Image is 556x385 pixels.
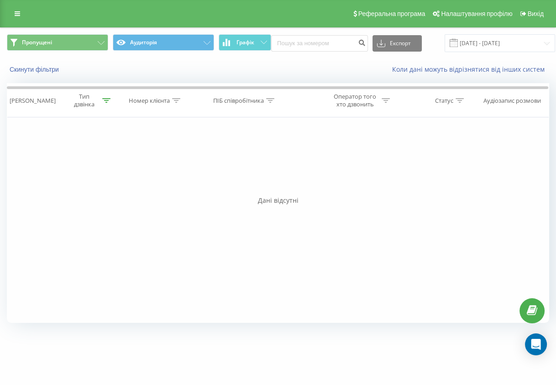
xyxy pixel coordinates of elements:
[113,34,214,51] button: Аудиторія
[483,97,541,105] div: Аудіозапис розмови
[372,35,422,52] button: Експорт
[22,39,52,46] span: Пропущені
[10,97,56,105] div: [PERSON_NAME]
[435,97,453,105] div: Статус
[271,35,368,52] input: Пошук за номером
[528,10,544,17] span: Вихід
[525,333,547,355] div: Open Intercom Messenger
[330,93,379,108] div: Оператор того хто дзвонить
[129,97,170,105] div: Номер клієнта
[441,10,512,17] span: Налаштування профілю
[7,34,108,51] button: Пропущені
[7,196,549,205] div: Дані відсутні
[392,65,549,74] a: Коли дані можуть відрізнятися вiд інших систем
[68,93,100,108] div: Тип дзвінка
[236,39,254,46] span: Графік
[213,97,264,105] div: ПІБ співробітника
[358,10,425,17] span: Реферальна програма
[219,34,271,51] button: Графік
[7,65,63,74] button: Скинути фільтри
